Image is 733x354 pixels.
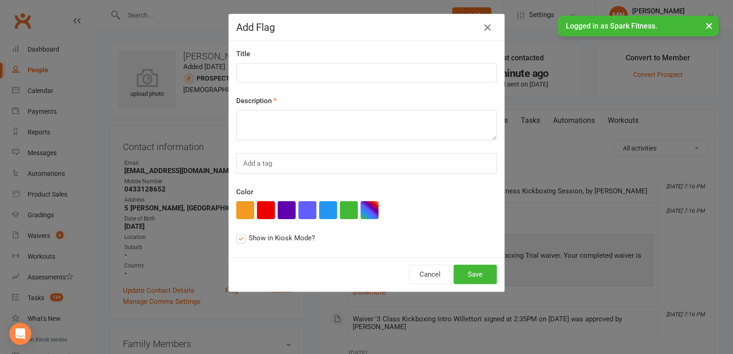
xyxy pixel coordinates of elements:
[409,265,451,284] button: Cancel
[454,265,497,284] button: Save
[566,22,657,30] span: Logged in as Spark Fitness.
[701,16,717,35] button: ×
[242,157,275,169] input: Add a tag
[9,323,31,345] div: Open Intercom Messenger
[236,95,277,106] label: Description
[236,186,253,197] label: Color
[249,232,315,242] span: Show in Kiosk Mode?
[236,48,250,59] label: Title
